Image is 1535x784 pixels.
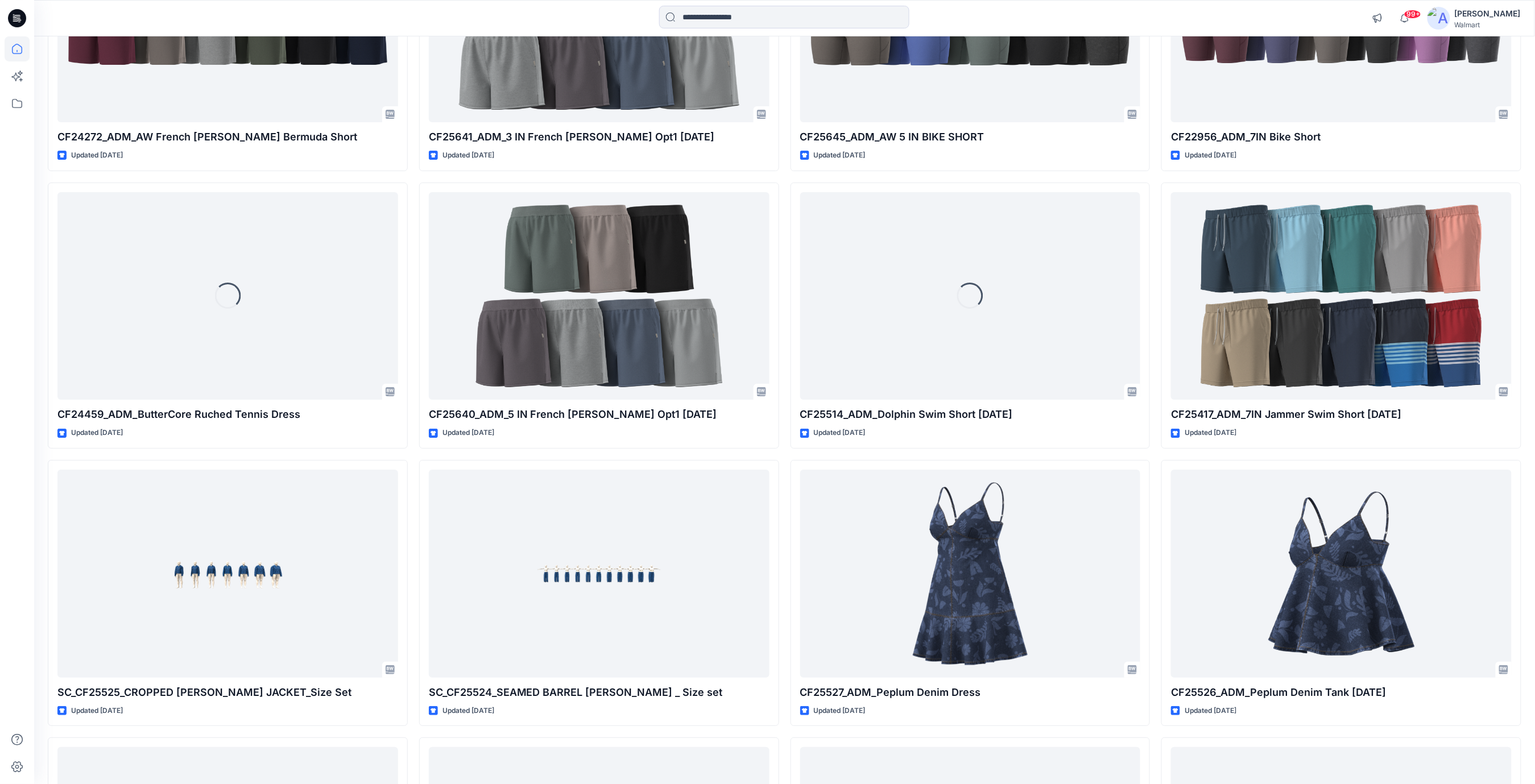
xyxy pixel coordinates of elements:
[57,470,398,678] a: SC_CF25525_CROPPED TUCKER JACKET_Size Set
[800,129,1141,145] p: CF25645_ADM_AW 5 IN BIKE SHORT
[1428,7,1450,30] img: avatar
[814,705,866,717] p: Updated [DATE]
[429,129,769,145] p: CF25641_ADM_3 IN French [PERSON_NAME] Opt1 [DATE]
[442,705,494,717] p: Updated [DATE]
[57,406,398,422] p: CF24459_ADM_ButterCore Ruched Tennis Dress
[1404,10,1421,19] span: 99+
[442,150,494,161] p: Updated [DATE]
[429,406,769,422] p: CF25640_ADM_5 IN French [PERSON_NAME] Opt1 [DATE]
[1185,705,1236,717] p: Updated [DATE]
[71,150,123,161] p: Updated [DATE]
[71,705,123,717] p: Updated [DATE]
[57,129,398,145] p: CF24272_ADM_AW French [PERSON_NAME] Bermuda Short
[1455,7,1521,20] div: [PERSON_NAME]
[71,427,123,439] p: Updated [DATE]
[814,150,866,161] p: Updated [DATE]
[800,406,1141,422] p: CF25514_ADM_Dolphin Swim Short [DATE]
[1171,192,1512,400] a: CF25417_ADM_7IN Jammer Swim Short 08APR25
[1185,150,1236,161] p: Updated [DATE]
[429,192,769,400] a: CF25640_ADM_5 IN French Terry Short Opt1 10May25
[814,427,866,439] p: Updated [DATE]
[800,470,1141,678] a: CF25527_ADM_Peplum Denim Dress
[1455,20,1521,29] div: Walmart
[1171,685,1512,700] p: CF25526_ADM_Peplum Denim Tank [DATE]
[800,685,1141,700] p: CF25527_ADM_Peplum Denim Dress
[429,685,769,700] p: SC_CF25524_SEAMED BARREL [PERSON_NAME] _ Size set
[429,470,769,678] a: SC_CF25524_SEAMED BARREL JEAN _ Size set
[1171,470,1512,678] a: CF25526_ADM_Peplum Denim Tank 18APR25
[57,685,398,700] p: SC_CF25525_CROPPED [PERSON_NAME] JACKET_Size Set
[1185,427,1236,439] p: Updated [DATE]
[1171,129,1512,145] p: CF22956_ADM_7IN Bike Short
[1171,406,1512,422] p: CF25417_ADM_7IN Jammer Swim Short [DATE]
[442,427,494,439] p: Updated [DATE]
